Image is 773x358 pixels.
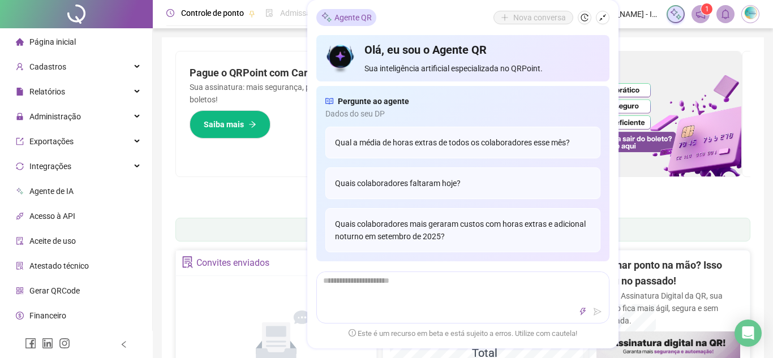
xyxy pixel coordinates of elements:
[16,162,24,170] span: sync
[325,127,600,158] div: Qual a média de horas extras de todos os colaboradores esse mês?
[42,338,53,349] span: linkedin
[190,81,445,106] p: Sua assinatura: mais segurança, prática e sem preocupações com boletos!
[248,120,256,128] span: arrow-right
[204,118,244,131] span: Saiba mais
[705,5,709,13] span: 1
[29,286,80,295] span: Gerar QRCode
[583,8,660,20] span: [PERSON_NAME] - INSTITUTO PARAMITAS
[576,305,590,318] button: thunderbolt
[29,62,66,71] span: Cadastros
[596,290,740,327] p: Com a Assinatura Digital da QR, sua gestão fica mais ágil, segura e sem papelada.
[29,187,74,196] span: Agente de IA
[735,320,762,347] div: Open Intercom Messenger
[29,87,65,96] span: Relatórios
[120,340,128,348] span: left
[16,113,24,120] span: lock
[16,88,24,96] span: file
[349,330,356,337] span: exclamation-circle
[16,212,24,220] span: api
[321,12,332,24] img: sparkle-icon.fc2bf0ac1784a2077858766a79e2daf3.svg
[364,62,600,75] span: Sua inteligência artificial especializada no QRPoint.
[280,8,338,18] span: Admissão digital
[16,38,24,46] span: home
[196,253,269,273] div: Convites enviados
[29,112,81,121] span: Administração
[16,137,24,145] span: export
[59,338,70,349] span: instagram
[29,261,89,270] span: Atestado técnico
[29,137,74,146] span: Exportações
[16,287,24,295] span: qrcode
[325,42,355,75] img: icon
[720,9,731,19] span: bell
[182,256,194,268] span: solution
[190,65,445,81] h2: Pague o QRPoint com Cartão de Crédito
[493,11,573,24] button: Nova conversa
[16,312,24,320] span: dollar
[701,3,712,15] sup: 1
[16,262,24,270] span: solution
[248,10,255,17] span: pushpin
[29,236,76,245] span: Aceite de uso
[29,162,71,171] span: Integrações
[325,167,600,199] div: Quais colaboradores faltaram hoje?
[16,237,24,245] span: audit
[181,8,244,18] span: Controle de ponto
[581,14,589,21] span: history
[29,212,75,221] span: Acesso à API
[325,95,333,107] span: read
[742,6,759,23] img: 6375
[29,311,66,320] span: Financeiro
[338,95,409,107] span: Pergunte ao agente
[599,14,607,21] span: shrink
[325,107,600,120] span: Dados do seu DP
[166,9,174,17] span: clock-circle
[669,8,682,20] img: sparkle-icon.fc2bf0ac1784a2077858766a79e2daf3.svg
[596,257,740,290] h2: Assinar ponto na mão? Isso ficou no passado!
[591,305,604,318] button: send
[265,9,273,17] span: file-done
[579,308,587,316] span: thunderbolt
[25,338,36,349] span: facebook
[190,110,270,139] button: Saiba mais
[29,37,76,46] span: Página inicial
[325,208,600,252] div: Quais colaboradores mais geraram custos com horas extras e adicional noturno em setembro de 2025?
[16,63,24,71] span: user-add
[695,9,706,19] span: notification
[349,328,577,339] span: Este é um recurso em beta e está sujeito a erros. Utilize com cautela!
[364,42,600,58] h4: Olá, eu sou o Agente QR
[316,9,376,26] div: Agente QR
